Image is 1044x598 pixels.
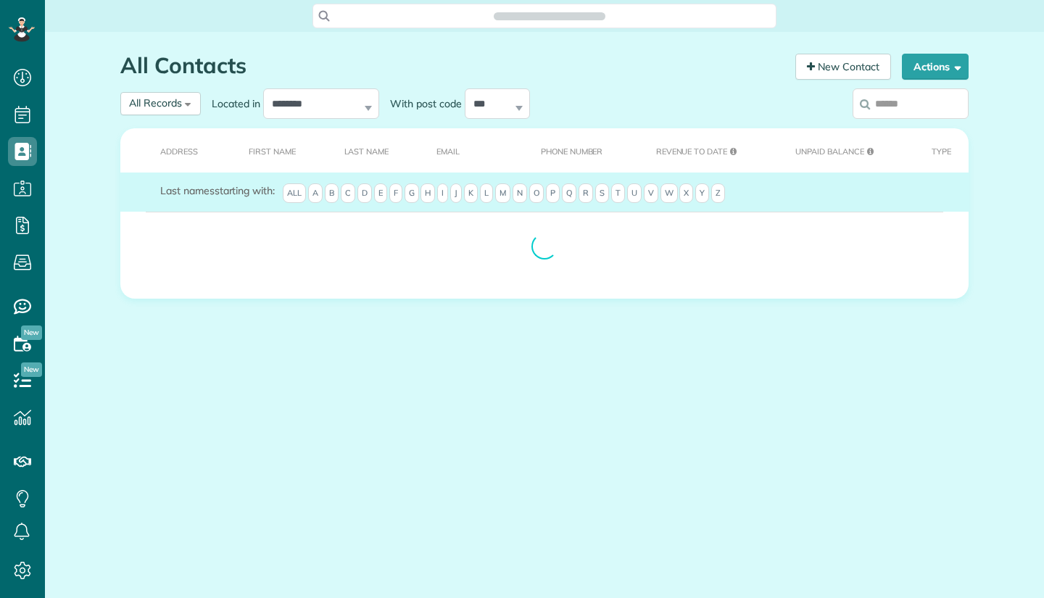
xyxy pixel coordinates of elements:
span: U [627,183,642,204]
span: A [308,183,323,204]
span: L [480,183,493,204]
span: F [389,183,402,204]
span: Search ZenMaid… [508,9,590,23]
span: H [420,183,435,204]
span: Last names [160,184,215,197]
th: Phone number [518,128,634,173]
span: E [374,183,387,204]
span: J [450,183,462,204]
span: K [464,183,478,204]
i: Changes made to your appointment data may take up to 24 hours to be reflected in customer unpaid ... [867,148,874,156]
h1: All Contacts [120,54,784,78]
button: Actions [902,54,969,80]
span: R [579,183,593,204]
a: New Contact [795,54,891,80]
th: Unpaid Balance [773,128,908,173]
span: V [644,183,658,204]
span: G [405,183,419,204]
span: C [341,183,355,204]
th: First Name [226,128,321,173]
span: B [325,183,339,204]
span: New [21,325,42,340]
th: Email [414,128,518,173]
th: Revenue to Date [634,128,774,173]
span: Z [711,183,725,204]
label: starting with: [160,183,275,198]
i: Changes made to your appointment data may take up to 24 hours to be reflected in customer unpaid ... [730,148,737,156]
span: D [357,183,372,204]
span: T [611,183,625,204]
span: W [660,183,678,204]
span: X [679,183,693,204]
span: N [513,183,527,204]
span: Y [695,183,709,204]
span: S [595,183,609,204]
label: With post code [379,96,465,111]
th: Last Name [322,128,415,173]
span: P [546,183,560,204]
span: O [529,183,544,204]
span: New [21,362,42,377]
span: M [495,183,510,204]
th: Address [120,128,226,173]
span: All Records [129,96,182,109]
span: Q [562,183,576,204]
label: Located in [201,96,263,111]
th: Type [909,128,969,173]
span: I [437,183,448,204]
span: All [283,183,306,204]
